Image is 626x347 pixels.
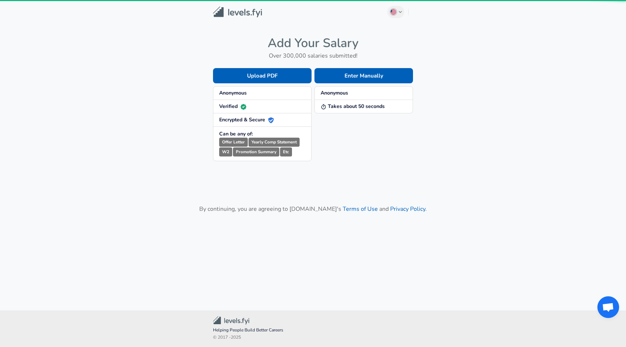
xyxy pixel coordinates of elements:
strong: Takes about 50 seconds [321,103,385,110]
small: Etc [280,147,292,156]
h4: Add Your Salary [213,35,413,51]
strong: Encrypted & Secure [219,116,274,123]
img: Levels.fyi [213,7,262,18]
a: Privacy Policy [390,205,425,213]
button: Enter Manually [314,68,413,83]
div: Open chat [597,296,619,318]
strong: Verified [219,103,246,110]
button: English (US) [387,6,405,18]
img: English (US) [391,9,396,15]
img: Levels.fyi Community [213,316,249,325]
small: Yearly Comp Statement [249,138,300,147]
small: Offer Letter [219,138,248,147]
small: W2 [219,147,232,156]
span: Helping People Build Better Careers [213,327,413,334]
small: Promotion Summary [233,147,279,156]
span: © 2017 - 2025 [213,334,413,341]
strong: Anonymous [321,89,348,96]
a: Terms of Use [343,205,378,213]
h6: Over 300,000 salaries submitted! [213,51,413,61]
button: Upload PDF [213,68,312,83]
strong: Anonymous [219,89,247,96]
strong: Can be any of: [219,130,253,137]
